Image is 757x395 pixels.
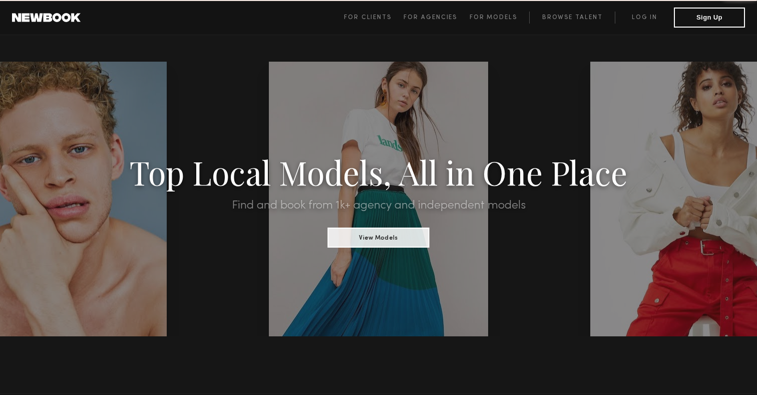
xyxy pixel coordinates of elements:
[57,200,700,212] h2: Find and book from 1k+ agency and independent models
[344,15,392,21] span: For Clients
[470,12,530,24] a: For Models
[57,156,700,187] h1: Top Local Models, All in One Place
[404,12,469,24] a: For Agencies
[615,12,674,24] a: Log in
[328,231,430,242] a: View Models
[344,12,404,24] a: For Clients
[404,15,457,21] span: For Agencies
[529,12,615,24] a: Browse Talent
[328,228,430,248] button: View Models
[470,15,517,21] span: For Models
[674,8,745,28] button: Sign Up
